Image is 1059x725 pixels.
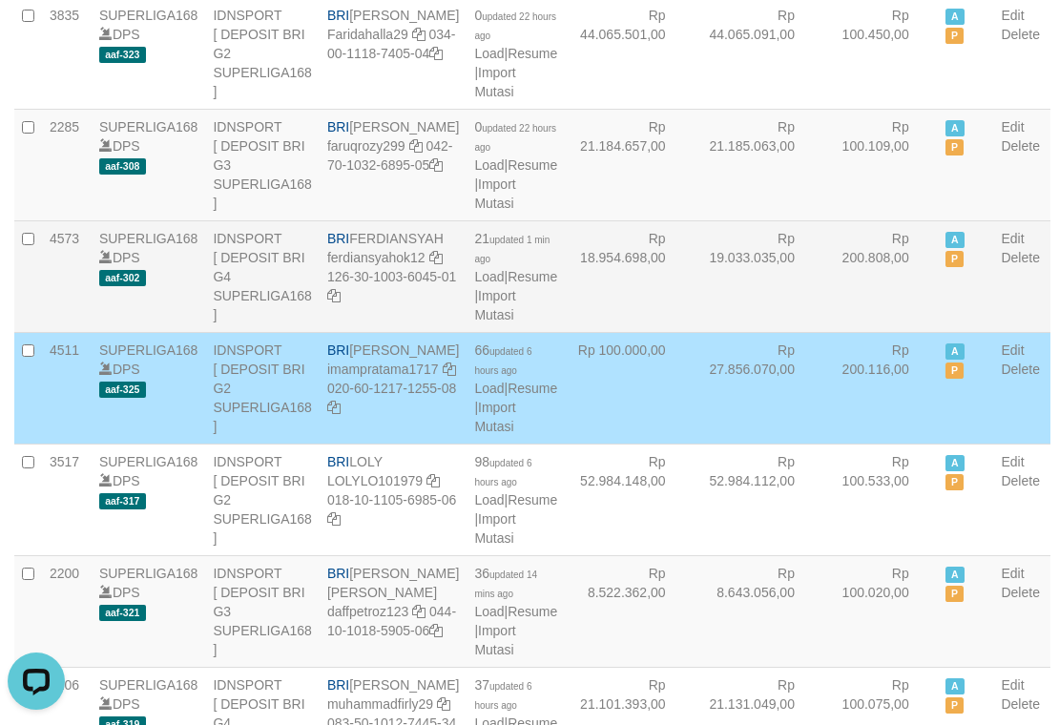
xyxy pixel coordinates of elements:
span: | | [474,566,557,657]
a: Edit [1001,231,1024,246]
span: updated 22 hours ago [474,123,556,153]
td: Rp 21.184.657,00 [565,109,694,220]
td: 4511 [42,332,92,444]
a: SUPERLIGA168 [99,566,198,581]
span: Active [945,9,965,25]
a: Load [474,381,504,396]
a: Import Mutasi [474,288,515,322]
a: Resume [508,269,557,284]
span: Active [945,567,965,583]
a: Resume [508,381,557,396]
a: Import Mutasi [474,400,515,434]
a: Copy imampratama1717 to clipboard [443,362,456,377]
td: IDNSPORT [ DEPOSIT BRI G3 SUPERLIGA168 ] [205,109,320,220]
span: BRI [327,231,349,246]
span: BRI [327,566,349,581]
span: Active [945,455,965,471]
td: 2200 [42,555,92,667]
a: Copy daffpetroz123 to clipboard [412,604,426,619]
td: IDNSPORT [ DEPOSIT BRI G3 SUPERLIGA168 ] [205,555,320,667]
a: Import Mutasi [474,511,515,546]
a: faruqrozy299 [327,138,405,154]
a: Load [474,492,504,507]
span: Active [945,120,965,136]
td: 2285 [42,109,92,220]
a: SUPERLIGA168 [99,231,198,246]
a: imampratama1717 [327,362,439,377]
a: Delete [1001,250,1039,265]
td: DPS [92,332,206,444]
a: Edit [1001,8,1024,23]
span: BRI [327,454,349,469]
a: SUPERLIGA168 [99,342,198,358]
td: [PERSON_NAME] 042-70-1032-6895-05 [320,109,467,220]
td: DPS [92,555,206,667]
td: Rp 100.020,00 [823,555,938,667]
a: Import Mutasi [474,176,515,211]
td: [PERSON_NAME] 020-60-1217-1255-08 [320,332,467,444]
a: Edit [1001,119,1024,135]
span: updated 6 hours ago [474,458,531,487]
td: Rp 100.000,00 [565,332,694,444]
a: Resume [508,604,557,619]
a: Delete [1001,362,1039,377]
span: Paused [945,474,965,490]
span: BRI [327,342,349,358]
a: Delete [1001,696,1039,712]
td: IDNSPORT [ DEPOSIT BRI G2 SUPERLIGA168 ] [205,444,320,555]
span: aaf-323 [99,47,146,63]
a: Copy faruqrozy299 to clipboard [409,138,423,154]
a: Resume [508,157,557,173]
td: Rp 18.954.698,00 [565,220,694,332]
span: Paused [945,28,965,44]
td: [PERSON_NAME] [PERSON_NAME] 044-10-1018-5905-06 [320,555,467,667]
td: DPS [92,444,206,555]
span: BRI [327,677,349,693]
a: Import Mutasi [474,623,515,657]
span: updated 6 hours ago [474,346,531,376]
a: Resume [508,492,557,507]
a: Delete [1001,138,1039,154]
td: Rp 52.984.148,00 [565,444,694,555]
a: Copy LOLYLO101979 to clipboard [426,473,440,488]
a: Copy 042701032689505 to clipboard [429,157,443,173]
td: FERDIANSYAH 126-30-1003-6045-01 [320,220,467,332]
td: Rp 27.856.070,00 [695,332,823,444]
span: aaf-317 [99,493,146,509]
span: | | [474,8,557,99]
a: Copy 020601217125508 to clipboard [327,400,341,415]
a: Copy ferdiansyahok12 to clipboard [429,250,443,265]
td: Rp 200.808,00 [823,220,938,332]
span: Paused [945,362,965,379]
td: DPS [92,220,206,332]
span: updated 1 min ago [474,235,550,264]
a: Load [474,269,504,284]
span: | | [474,454,557,546]
a: daffpetroz123 [327,604,408,619]
td: Rp 8.643.056,00 [695,555,823,667]
span: 0 [474,8,556,42]
a: Copy 018101105698506 to clipboard [327,511,341,527]
td: Rp 21.185.063,00 [695,109,823,220]
span: Paused [945,586,965,602]
td: IDNSPORT [ DEPOSIT BRI G2 SUPERLIGA168 ] [205,332,320,444]
span: 98 [474,454,531,488]
span: 37 [474,677,531,712]
a: SUPERLIGA168 [99,8,198,23]
span: updated 6 hours ago [474,681,531,711]
a: Edit [1001,677,1024,693]
span: | | [474,342,557,434]
td: IDNSPORT [ DEPOSIT BRI G4 SUPERLIGA168 ] [205,220,320,332]
a: Faridahalla29 [327,27,408,42]
a: Copy Faridahalla29 to clipboard [412,27,426,42]
span: | | [474,231,557,322]
button: Open LiveChat chat widget [8,8,65,65]
a: Load [474,157,504,173]
a: SUPERLIGA168 [99,119,198,135]
span: aaf-308 [99,158,146,175]
td: Rp 8.522.362,00 [565,555,694,667]
td: Rp 100.109,00 [823,109,938,220]
a: SUPERLIGA168 [99,454,198,469]
td: Rp 200.116,00 [823,332,938,444]
span: 21 [474,231,550,265]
